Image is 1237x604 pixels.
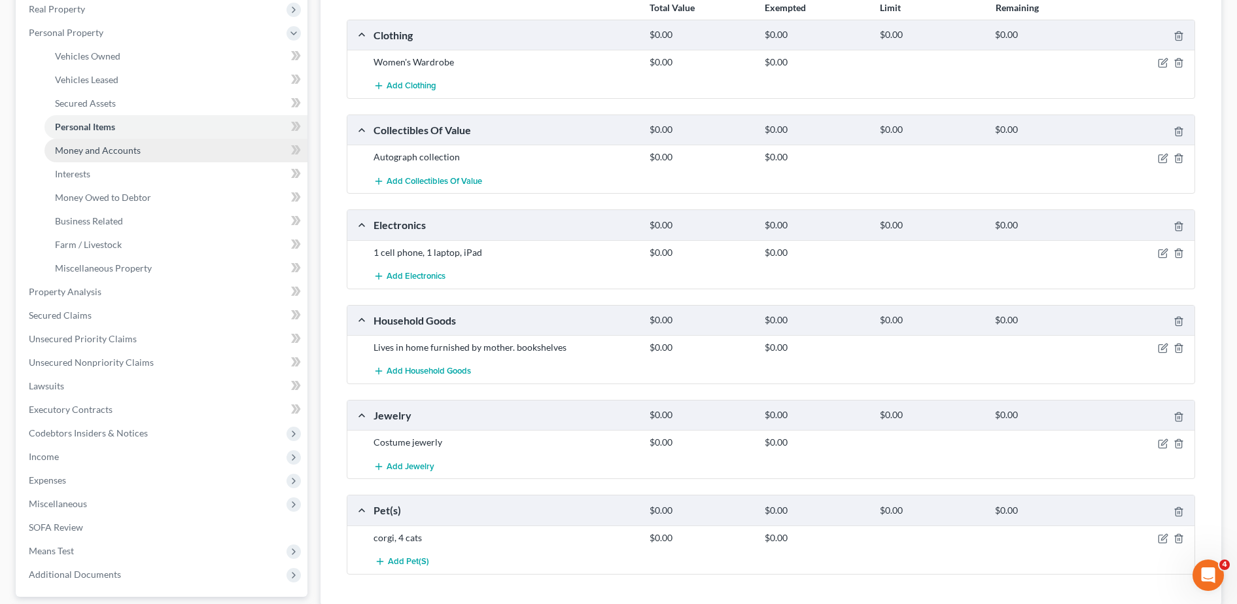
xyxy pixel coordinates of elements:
span: Vehicles Leased [55,74,118,85]
div: $0.00 [643,409,758,421]
span: Expenses [29,474,66,486]
span: Income [29,451,59,462]
div: $0.00 [643,341,758,354]
a: Executory Contracts [18,398,307,421]
a: Personal Items [44,115,307,139]
div: $0.00 [758,436,873,449]
div: Collectibles Of Value [367,123,643,137]
div: $0.00 [643,505,758,517]
div: corgi, 4 cats [367,531,643,544]
a: Secured Claims [18,304,307,327]
span: Codebtors Insiders & Notices [29,427,148,438]
a: Money Owed to Debtor [44,186,307,209]
button: Add Jewelry [374,454,434,478]
div: 1 cell phone, 1 laptop, iPad [367,246,643,259]
div: $0.00 [873,505,988,517]
span: Money Owed to Debtor [55,192,151,203]
a: Property Analysis [18,280,307,304]
div: $0.00 [988,314,1104,327]
span: Secured Claims [29,310,92,321]
span: Miscellaneous [29,498,87,509]
a: Unsecured Priority Claims [18,327,307,351]
span: Add Electronics [387,271,445,281]
div: $0.00 [873,219,988,232]
div: $0.00 [643,219,758,232]
button: Add Pet(s) [374,550,431,574]
button: Add Electronics [374,264,445,289]
span: SOFA Review [29,522,83,533]
div: $0.00 [643,29,758,41]
div: Costume jewerly [367,436,643,449]
div: $0.00 [643,246,758,259]
span: Business Related [55,215,123,226]
span: Miscellaneous Property [55,262,152,274]
div: $0.00 [643,314,758,327]
span: Property Analysis [29,286,101,297]
div: $0.00 [873,124,988,136]
span: Vehicles Owned [55,50,120,62]
div: $0.00 [988,409,1104,421]
span: Means Test [29,545,74,556]
div: $0.00 [758,505,873,517]
div: $0.00 [643,531,758,544]
div: $0.00 [758,29,873,41]
a: Vehicles Leased [44,68,307,92]
div: $0.00 [643,124,758,136]
div: $0.00 [758,56,873,69]
span: Add Household Goods [387,366,471,377]
span: Executory Contracts [29,404,113,415]
div: $0.00 [643,151,758,164]
a: Interests [44,162,307,186]
strong: Limit [880,2,901,13]
button: Add Collectibles Of Value [374,169,482,193]
div: $0.00 [873,314,988,327]
div: $0.00 [873,409,988,421]
button: Add Clothing [374,74,436,98]
span: Interests [55,168,90,179]
div: Pet(s) [367,503,643,517]
div: $0.00 [988,124,1104,136]
span: Add Pet(s) [388,556,429,567]
span: Personal Items [55,121,115,132]
span: Farm / Livestock [55,239,122,250]
div: $0.00 [758,246,873,259]
span: Add Collectibles Of Value [387,176,482,187]
strong: Remaining [996,2,1039,13]
div: $0.00 [988,505,1104,517]
span: Lawsuits [29,380,64,391]
a: Unsecured Nonpriority Claims [18,351,307,374]
a: Money and Accounts [44,139,307,162]
div: Clothing [367,28,643,42]
div: $0.00 [758,124,873,136]
a: Farm / Livestock [44,233,307,257]
span: Money and Accounts [55,145,141,156]
div: $0.00 [873,29,988,41]
div: Lives in home furnished by mother. bookshelves [367,341,643,354]
div: $0.00 [988,219,1104,232]
span: 4 [1219,560,1230,570]
div: Jewelry [367,408,643,422]
div: $0.00 [758,341,873,354]
a: Lawsuits [18,374,307,398]
div: $0.00 [758,531,873,544]
span: Secured Assets [55,98,116,109]
div: $0.00 [988,29,1104,41]
span: Unsecured Priority Claims [29,333,137,344]
a: SOFA Review [18,516,307,539]
button: Add Household Goods [374,359,471,383]
div: $0.00 [758,219,873,232]
strong: Exempted [765,2,806,13]
a: Miscellaneous Property [44,257,307,280]
div: $0.00 [758,314,873,327]
span: Add Jewelry [387,461,434,472]
span: Add Clothing [387,81,436,92]
div: $0.00 [643,436,758,449]
div: $0.00 [758,151,873,164]
span: Real Property [29,3,85,14]
a: Secured Assets [44,92,307,115]
span: Personal Property [29,27,103,38]
div: Household Goods [367,313,643,327]
span: Unsecured Nonpriority Claims [29,357,154,368]
strong: Total Value [650,2,695,13]
iframe: Intercom live chat [1193,560,1224,591]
